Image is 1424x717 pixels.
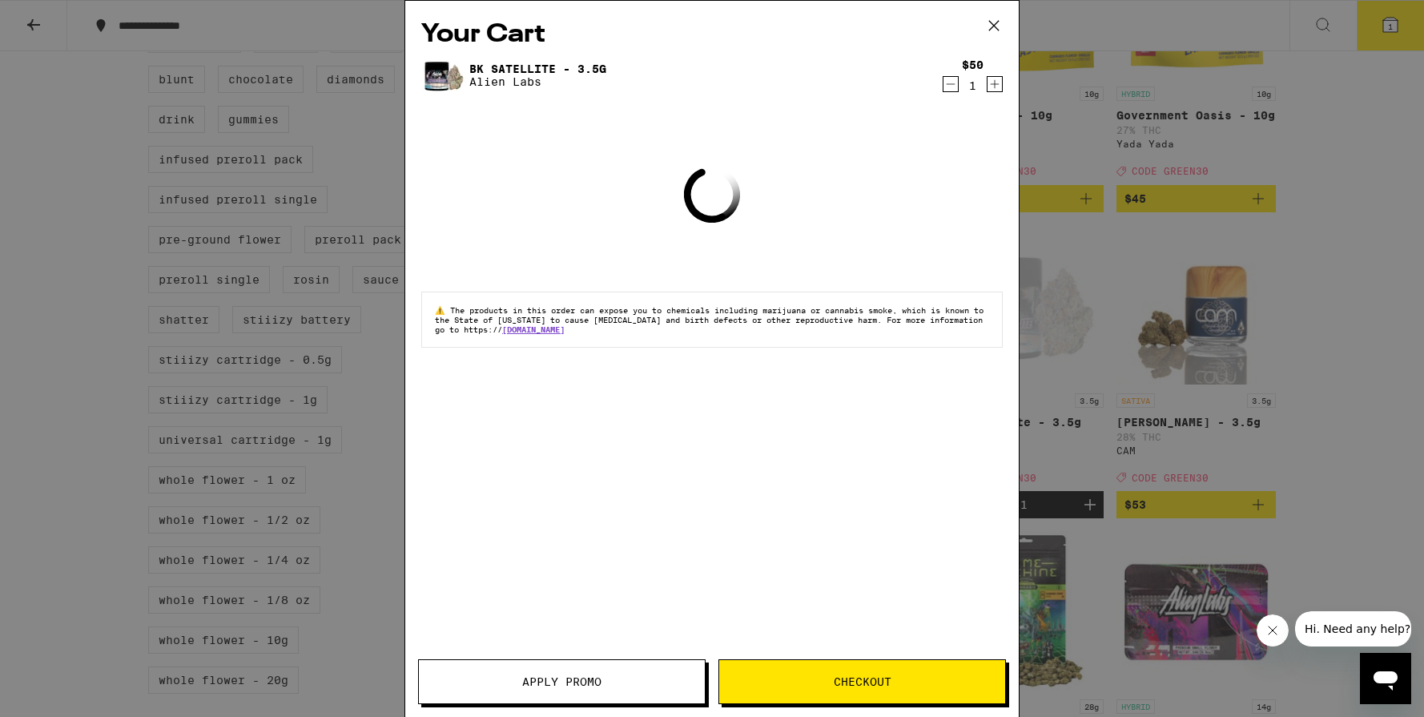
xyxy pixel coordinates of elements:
button: Decrement [943,76,959,92]
span: ⚠️ [435,305,450,315]
img: BK Satellite - 3.5g [421,53,466,98]
button: Apply Promo [418,659,706,704]
iframe: Close message [1257,614,1289,647]
h2: Your Cart [421,17,1003,53]
span: Checkout [834,676,891,687]
a: [DOMAIN_NAME] [502,324,565,334]
div: $50 [962,58,984,71]
button: Checkout [718,659,1006,704]
p: Alien Labs [469,75,606,88]
div: 1 [962,79,984,92]
button: Increment [987,76,1003,92]
a: BK Satellite - 3.5g [469,62,606,75]
iframe: Button to launch messaging window [1360,653,1411,704]
iframe: Message from company [1295,611,1411,647]
span: Apply Promo [522,676,601,687]
span: The products in this order can expose you to chemicals including marijuana or cannabis smoke, whi... [435,305,984,334]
